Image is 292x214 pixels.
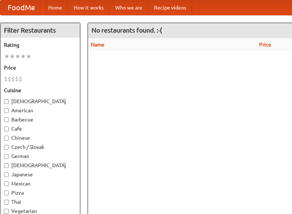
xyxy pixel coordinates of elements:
li: $ [11,75,15,83]
label: Thai [4,198,76,206]
input: Barbecue [4,117,9,122]
input: American [4,108,9,113]
label: German [4,153,76,160]
h5: Cuisine [4,87,76,94]
input: [DEMOGRAPHIC_DATA] [4,99,9,104]
a: Who we are [109,0,148,15]
li: $ [8,75,11,83]
li: ★ [15,52,20,60]
a: Home [42,0,68,15]
input: Japanese [4,172,9,177]
a: FoodMe [0,0,42,15]
li: $ [15,75,19,83]
input: Chinese [4,136,9,140]
li: ★ [4,52,9,60]
input: Thai [4,200,9,204]
input: Vegetarian [4,209,9,214]
input: German [4,154,9,159]
h5: Rating [4,41,76,49]
li: $ [19,75,22,83]
h5: Price [4,64,76,71]
label: [DEMOGRAPHIC_DATA] [4,98,76,105]
li: ★ [9,52,15,60]
input: Mexican [4,181,9,186]
label: Chinese [4,134,76,142]
label: Pizza [4,189,76,196]
h4: Filter Restaurants [0,23,80,38]
li: $ [4,75,8,83]
label: Czech / Slovak [4,143,76,151]
a: Recipe videos [148,0,192,15]
a: How it works [68,0,109,15]
label: Mexican [4,180,76,187]
input: [DEMOGRAPHIC_DATA] [4,163,9,168]
label: Barbecue [4,116,76,123]
input: Cafe [4,127,9,131]
a: Name [91,42,104,48]
input: Pizza [4,191,9,195]
a: Price [259,42,271,48]
label: [DEMOGRAPHIC_DATA] [4,162,76,169]
input: Czech / Slovak [4,145,9,150]
label: American [4,107,76,114]
li: ★ [20,52,26,60]
li: ★ [26,52,31,60]
label: Cafe [4,125,76,132]
label: Japanese [4,171,76,178]
ng-pluralize: No restaurants found. :-( [92,27,162,34]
